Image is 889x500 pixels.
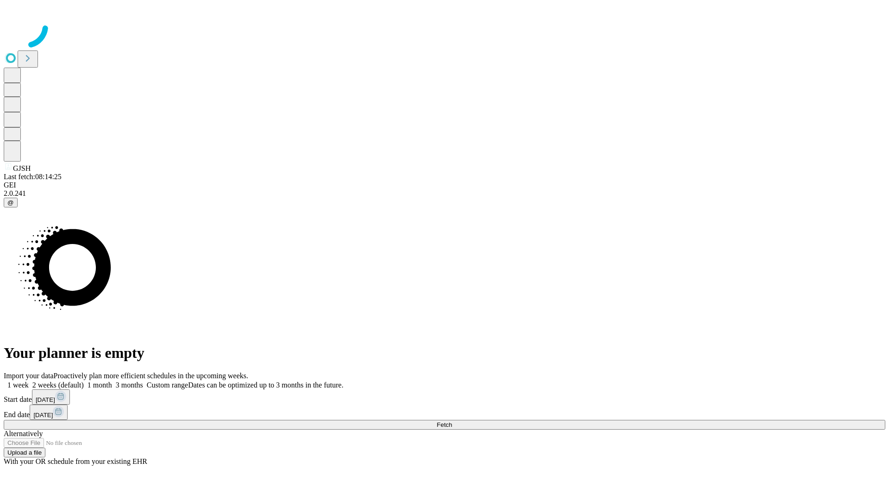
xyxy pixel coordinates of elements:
[32,381,84,389] span: 2 weeks (default)
[33,412,53,419] span: [DATE]
[4,372,54,380] span: Import your data
[4,430,43,437] span: Alternatively
[54,372,248,380] span: Proactively plan more efficient schedules in the upcoming weeks.
[36,396,55,403] span: [DATE]
[30,405,68,420] button: [DATE]
[4,457,147,465] span: With your OR schedule from your existing EHR
[4,181,885,189] div: GEI
[4,173,62,181] span: Last fetch: 08:14:25
[32,389,70,405] button: [DATE]
[4,189,885,198] div: 2.0.241
[4,389,885,405] div: Start date
[88,381,112,389] span: 1 month
[116,381,143,389] span: 3 months
[147,381,188,389] span: Custom range
[4,198,18,207] button: @
[4,405,885,420] div: End date
[7,199,14,206] span: @
[4,344,885,362] h1: Your planner is empty
[188,381,343,389] span: Dates can be optimized up to 3 months in the future.
[4,448,45,457] button: Upload a file
[437,421,452,428] span: Fetch
[4,420,885,430] button: Fetch
[13,164,31,172] span: GJSH
[7,381,29,389] span: 1 week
